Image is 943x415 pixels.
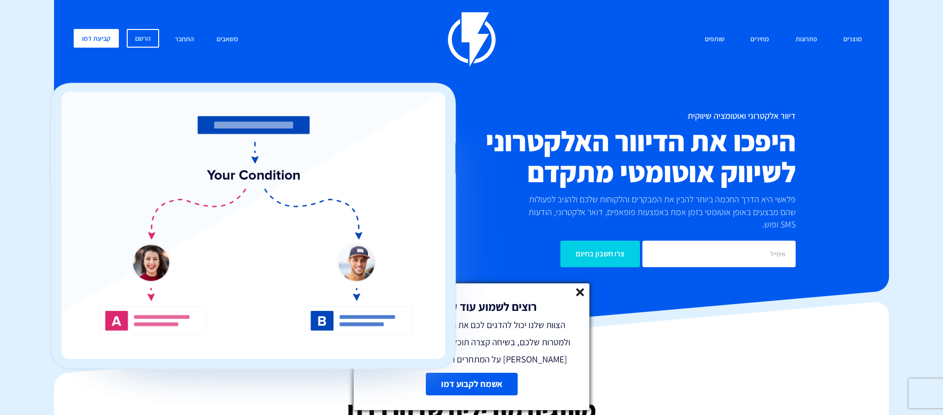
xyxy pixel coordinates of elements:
a: מוצרים [836,29,869,50]
input: אימייל [642,241,796,267]
a: הרשם [127,29,159,48]
a: קביעת דמו [74,29,119,48]
h2: היפכו את הדיוור האלקטרוני לשיווק אוטומטי מתקדם [413,126,796,188]
a: משאבים [209,29,246,50]
a: מחירים [743,29,777,50]
h1: דיוור אלקטרוני ואוטומציה שיווקית [413,111,796,121]
a: שותפים [697,29,732,50]
a: פתרונות [788,29,825,50]
p: פלאשי היא הדרך החכמה ביותר להבין את המבקרים והלקוחות שלכם ולהגיב לפעולות שהם מבצעים באופן אוטומטי... [512,193,796,231]
a: התחבר [167,29,201,50]
input: צרו חשבון בחינם [560,241,640,267]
